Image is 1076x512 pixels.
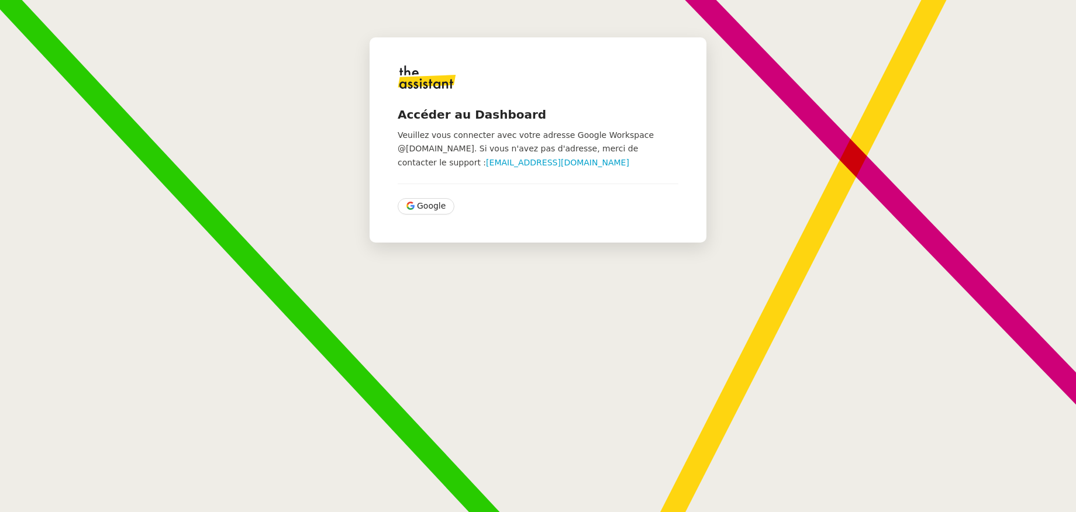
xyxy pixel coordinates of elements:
span: Veuillez vous connecter avec votre adresse Google Workspace @[DOMAIN_NAME]. Si vous n'avez pas d'... [398,130,654,167]
button: Google [398,198,454,215]
img: logo [398,65,456,89]
a: [EMAIL_ADDRESS][DOMAIN_NAME] [486,158,629,167]
h4: Accéder au Dashboard [398,106,678,123]
span: Google [417,199,446,213]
